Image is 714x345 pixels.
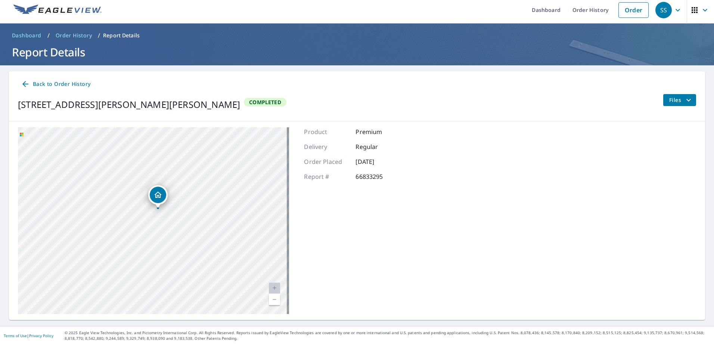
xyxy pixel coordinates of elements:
p: Regular [356,142,400,151]
p: Report Details [103,32,140,39]
button: filesDropdownBtn-66833295 [663,94,696,106]
p: | [4,333,53,338]
span: Dashboard [12,32,41,39]
span: Completed [245,99,286,106]
a: Order History [53,29,95,41]
p: Product [304,127,349,136]
li: / [98,31,100,40]
p: [DATE] [356,157,400,166]
p: Report # [304,172,349,181]
a: Order [618,2,649,18]
nav: breadcrumb [9,29,705,41]
p: © 2025 Eagle View Technologies, Inc. and Pictometry International Corp. All Rights Reserved. Repo... [65,330,710,341]
span: Order History [56,32,92,39]
a: Terms of Use [4,333,27,338]
h1: Report Details [9,44,705,60]
div: [STREET_ADDRESS][PERSON_NAME][PERSON_NAME] [18,98,240,111]
p: 66833295 [356,172,400,181]
p: Premium [356,127,400,136]
p: Delivery [304,142,349,151]
a: Back to Order History [18,77,93,91]
p: Order Placed [304,157,349,166]
a: Privacy Policy [29,333,53,338]
span: Files [669,96,693,105]
div: Dropped pin, building 1, Residential property, 4302 payne Koehler Rd Nee Albany, IN 47150 [148,185,168,208]
a: Current Level 20, Zoom Out [269,294,280,305]
img: EV Logo [13,4,102,16]
a: Current Level 20, Zoom In Disabled [269,283,280,294]
li: / [47,31,50,40]
a: Dashboard [9,29,44,41]
div: SS [655,2,672,18]
span: Back to Order History [21,80,90,89]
